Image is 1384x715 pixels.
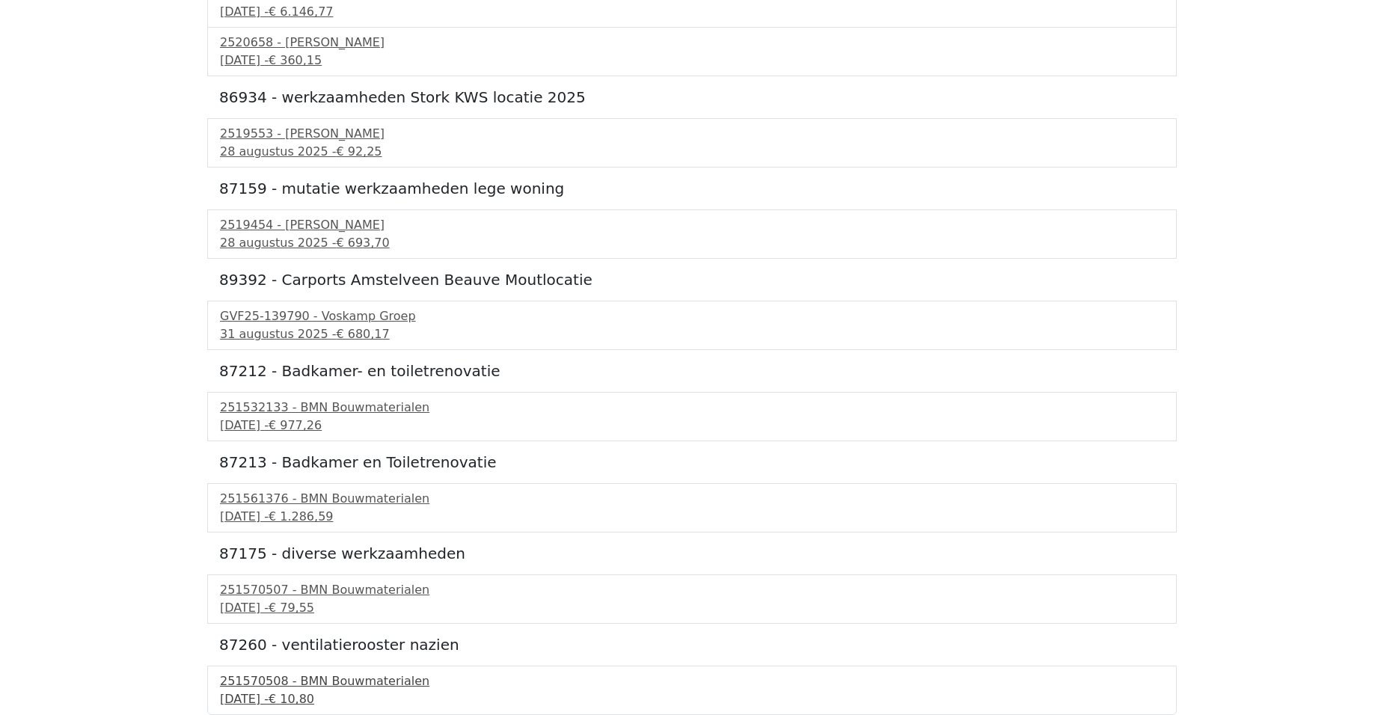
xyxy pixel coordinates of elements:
a: 2519454 - [PERSON_NAME]28 augustus 2025 -€ 693,70 [220,216,1164,252]
div: [DATE] - [220,52,1164,70]
div: [DATE] - [220,508,1164,526]
div: 2519553 - [PERSON_NAME] [220,125,1164,143]
h5: 87175 - diverse werkzaamheden [219,544,1165,562]
span: € 6.146,77 [269,4,334,19]
div: GVF25-139790 - Voskamp Groep [220,307,1164,325]
span: € 10,80 [269,692,314,706]
span: € 693,70 [336,236,389,250]
div: 251561376 - BMN Bouwmaterialen [220,490,1164,508]
h5: 87213 - Badkamer en Toiletrenovatie [219,453,1165,471]
div: [DATE] - [220,3,1164,21]
span: € 680,17 [336,327,389,341]
div: 2520658 - [PERSON_NAME] [220,34,1164,52]
div: 28 augustus 2025 - [220,234,1164,252]
h5: 86934 - werkzaamheden Stork KWS locatie 2025 [219,88,1165,106]
div: 251570507 - BMN Bouwmaterialen [220,581,1164,599]
h5: 87260 - ventilatierooster nazien [219,636,1165,654]
a: 251561376 - BMN Bouwmaterialen[DATE] -€ 1.286,59 [220,490,1164,526]
span: € 977,26 [269,418,322,432]
a: 2519553 - [PERSON_NAME]28 augustus 2025 -€ 92,25 [220,125,1164,161]
a: GVF25-139790 - Voskamp Groep31 augustus 2025 -€ 680,17 [220,307,1164,343]
span: € 79,55 [269,601,314,615]
div: 28 augustus 2025 - [220,143,1164,161]
h5: 87212 - Badkamer- en toiletrenovatie [219,362,1165,380]
a: 251570507 - BMN Bouwmaterialen[DATE] -€ 79,55 [220,581,1164,617]
a: 2520658 - [PERSON_NAME][DATE] -€ 360,15 [220,34,1164,70]
h5: 87159 - mutatie werkzaamheden lege woning [219,179,1165,197]
div: 251532133 - BMN Bouwmaterialen [220,399,1164,417]
div: [DATE] - [220,599,1164,617]
a: 251570508 - BMN Bouwmaterialen[DATE] -€ 10,80 [220,672,1164,708]
div: [DATE] - [220,690,1164,708]
div: 31 augustus 2025 - [220,325,1164,343]
h5: 89392 - Carports Amstelveen Beauve Moutlocatie [219,271,1165,289]
div: 251570508 - BMN Bouwmaterialen [220,672,1164,690]
span: € 1.286,59 [269,509,334,524]
div: 2519454 - [PERSON_NAME] [220,216,1164,234]
a: 251532133 - BMN Bouwmaterialen[DATE] -€ 977,26 [220,399,1164,435]
span: € 92,25 [336,144,382,159]
span: € 360,15 [269,53,322,67]
div: [DATE] - [220,417,1164,435]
